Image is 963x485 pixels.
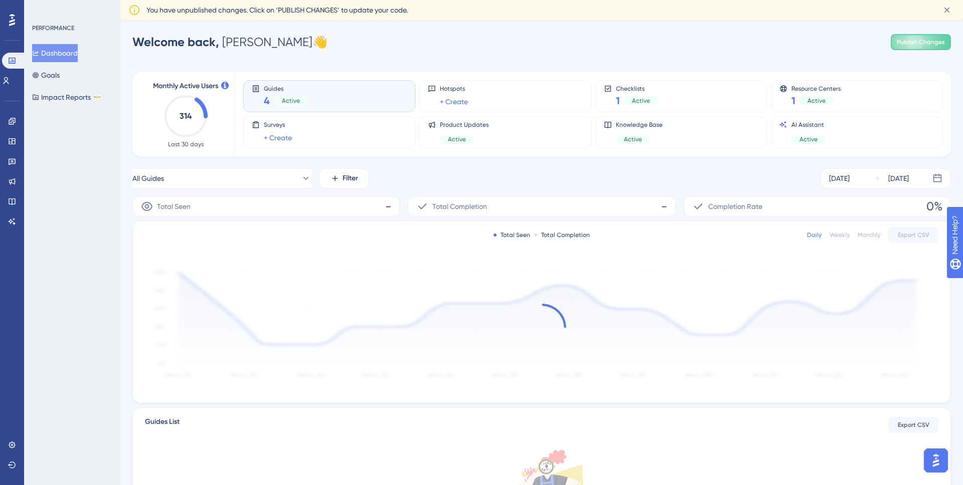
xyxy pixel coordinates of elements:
span: Active [808,97,826,105]
div: [DATE] [829,172,850,184]
span: Hotspots [440,85,468,93]
span: Filter [343,172,358,184]
div: Daily [807,231,822,239]
span: Last 30 days [168,140,204,148]
iframe: UserGuiding AI Assistant Launcher [921,445,951,475]
text: 314 [180,111,192,121]
span: Checklists [616,85,658,92]
span: Need Help? [24,3,63,15]
span: Active [632,97,650,105]
button: Goals [32,66,60,84]
span: 1 [791,94,795,108]
button: Gif picker [32,328,40,336]
h1: UserGuiding [77,10,125,17]
span: Completion Rate [708,200,762,212]
div: Close [176,4,194,22]
button: All Guides [132,168,311,188]
a: + Create [264,132,292,144]
span: 0% [926,198,942,214]
button: Export CSV [888,227,938,243]
span: Total Completion [432,200,487,212]
button: Emoji picker [16,328,24,336]
div: Monthly [858,231,880,239]
span: Guides List [145,416,180,434]
button: Start recording [64,328,72,336]
span: Active [282,97,300,105]
div: Total Seen [494,231,530,239]
span: Active [799,135,818,143]
button: go back [7,4,26,23]
span: You have unpublished changes. Click on ‘PUBLISH CHANGES’ to update your code. [146,4,408,16]
img: Profile image for Simay [43,6,59,22]
span: Surveys [264,121,292,129]
span: Export CSV [898,231,929,239]
span: Product Updates [440,121,489,129]
img: Profile image for Kemal [57,6,73,22]
textarea: Message… [9,307,192,324]
span: 1 [616,94,620,108]
span: Resource Centers [791,85,841,92]
span: - [661,198,667,214]
span: Publish Changes [897,38,945,46]
div: Total Completion [534,231,590,239]
span: - [385,198,391,214]
span: Total Seen [157,200,191,212]
div: [PERSON_NAME] 👋 [132,34,328,50]
button: Impact ReportsBETA [32,88,102,106]
div: BETA [93,95,102,100]
button: Filter [319,168,369,188]
span: Export CSV [898,421,929,429]
span: Welcome back, [132,35,219,49]
span: AI Assistant [791,121,826,129]
span: All Guides [132,172,164,184]
button: Send a message… [172,324,188,340]
span: Active [624,135,642,143]
button: Publish Changes [891,34,951,50]
button: Home [157,4,176,23]
span: Monthly Active Users [153,80,218,92]
span: 4 [264,94,270,108]
span: Active [448,135,466,143]
span: Knowledge Base [616,121,663,129]
div: PERFORMANCE [32,24,74,32]
button: Export CSV [888,417,938,433]
span: Guides [264,85,308,92]
button: Upload attachment [48,328,56,336]
div: Weekly [830,231,850,239]
div: [DATE] [888,172,909,184]
img: Profile image for Diênifer [29,6,45,22]
button: Dashboard [32,44,78,62]
a: + Create [440,96,468,108]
